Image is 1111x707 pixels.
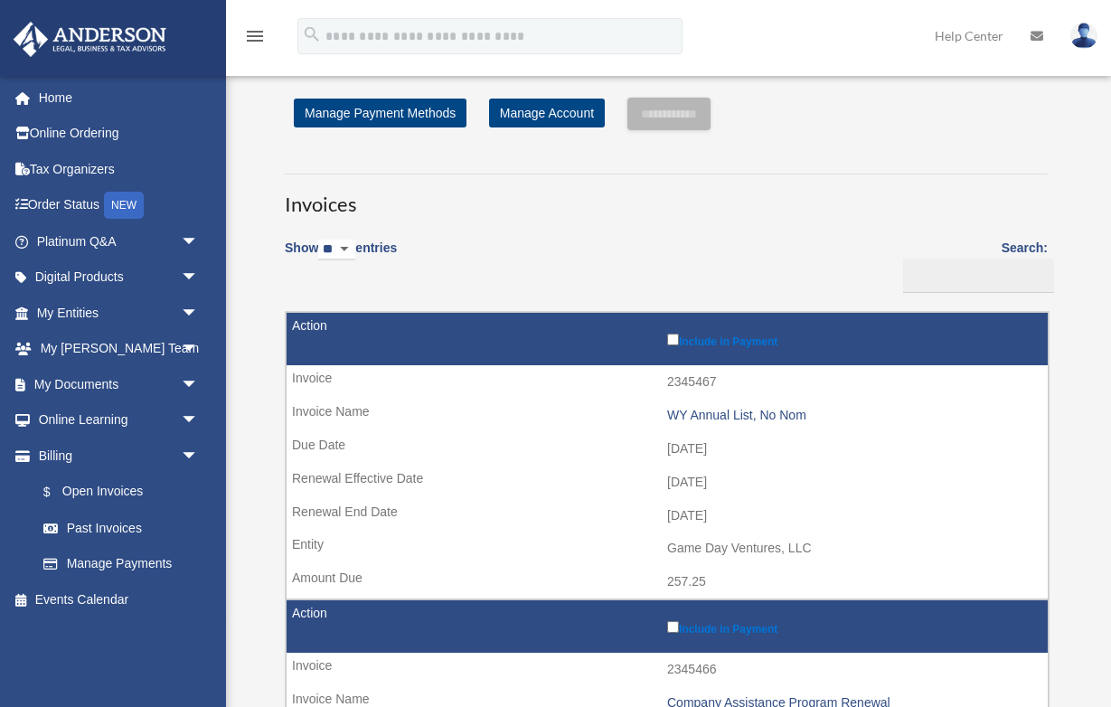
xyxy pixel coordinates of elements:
[287,365,1048,400] td: 2345467
[287,499,1048,533] td: [DATE]
[25,474,208,511] a: $Open Invoices
[13,151,226,187] a: Tax Organizers
[13,295,226,331] a: My Entitiesarrow_drop_down
[181,366,217,403] span: arrow_drop_down
[285,237,397,278] label: Show entries
[13,581,226,617] a: Events Calendar
[244,32,266,47] a: menu
[287,565,1048,599] td: 257.25
[903,259,1054,293] input: Search:
[13,438,217,474] a: Billingarrow_drop_down
[13,366,226,402] a: My Documentsarrow_drop_down
[287,466,1048,500] td: [DATE]
[667,334,679,345] input: Include in Payment
[667,330,1039,348] label: Include in Payment
[25,546,217,582] a: Manage Payments
[294,99,466,127] a: Manage Payment Methods
[318,240,355,260] select: Showentries
[489,99,605,127] a: Manage Account
[181,223,217,260] span: arrow_drop_down
[13,116,226,152] a: Online Ordering
[181,331,217,368] span: arrow_drop_down
[302,24,322,44] i: search
[244,25,266,47] i: menu
[181,438,217,475] span: arrow_drop_down
[13,80,226,116] a: Home
[287,432,1048,467] td: [DATE]
[667,408,1039,423] div: WY Annual List, No Nom
[25,510,217,546] a: Past Invoices
[667,617,1039,636] label: Include in Payment
[104,192,144,219] div: NEW
[13,331,226,367] a: My [PERSON_NAME] Teamarrow_drop_down
[181,402,217,439] span: arrow_drop_down
[897,237,1048,293] label: Search:
[1070,23,1097,49] img: User Pic
[287,653,1048,687] td: 2345466
[667,621,679,633] input: Include in Payment
[8,22,172,57] img: Anderson Advisors Platinum Portal
[13,259,226,296] a: Digital Productsarrow_drop_down
[181,295,217,332] span: arrow_drop_down
[181,259,217,297] span: arrow_drop_down
[53,481,62,504] span: $
[13,402,226,438] a: Online Learningarrow_drop_down
[287,532,1048,566] td: Game Day Ventures, LLC
[13,223,226,259] a: Platinum Q&Aarrow_drop_down
[13,187,226,224] a: Order StatusNEW
[285,174,1048,219] h3: Invoices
